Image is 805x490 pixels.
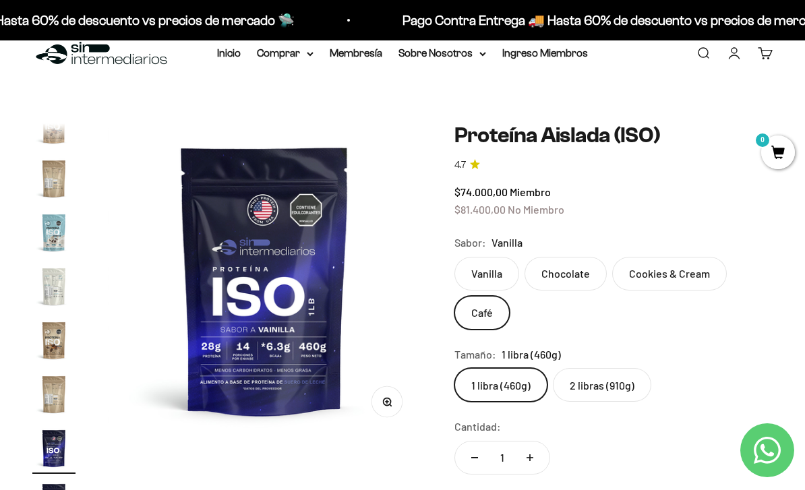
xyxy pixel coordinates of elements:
[761,146,795,161] a: 0
[454,158,773,173] a: 4.74.7 de 5.0 estrellas
[398,44,486,62] summary: Sobre Nosotros
[502,47,588,59] a: Ingreso Miembros
[32,211,76,258] button: Ir al artículo 12
[454,158,466,173] span: 4.7
[32,373,76,420] button: Ir al artículo 15
[454,203,506,216] span: $81.400,00
[454,185,508,198] span: $74.000,00
[754,132,771,148] mark: 0
[32,319,76,366] button: Ir al artículo 14
[454,346,496,363] legend: Tamaño:
[32,103,76,146] img: Proteína Aislada (ISO)
[32,103,76,150] button: Ir al artículo 10
[217,47,241,59] a: Inicio
[32,265,76,308] img: Proteína Aislada (ISO)
[502,346,561,363] span: 1 libra (460g)
[455,441,494,474] button: Reducir cantidad
[32,319,76,362] img: Proteína Aislada (ISO)
[454,418,501,435] label: Cantidad:
[32,265,76,312] button: Ir al artículo 13
[330,47,382,59] a: Membresía
[32,427,76,470] img: Proteína Aislada (ISO)
[32,157,76,204] button: Ir al artículo 11
[508,203,564,216] span: No Miembro
[257,44,314,62] summary: Comprar
[32,427,76,474] button: Ir al artículo 16
[32,211,76,254] img: Proteína Aislada (ISO)
[454,234,486,251] legend: Sabor:
[32,157,76,200] img: Proteína Aislada (ISO)
[510,441,549,474] button: Aumentar cantidad
[454,123,773,147] h1: Proteína Aislada (ISO)
[491,234,523,251] span: Vanilla
[510,185,551,198] span: Miembro
[108,123,422,437] img: Proteína Aislada (ISO)
[32,373,76,416] img: Proteína Aislada (ISO)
